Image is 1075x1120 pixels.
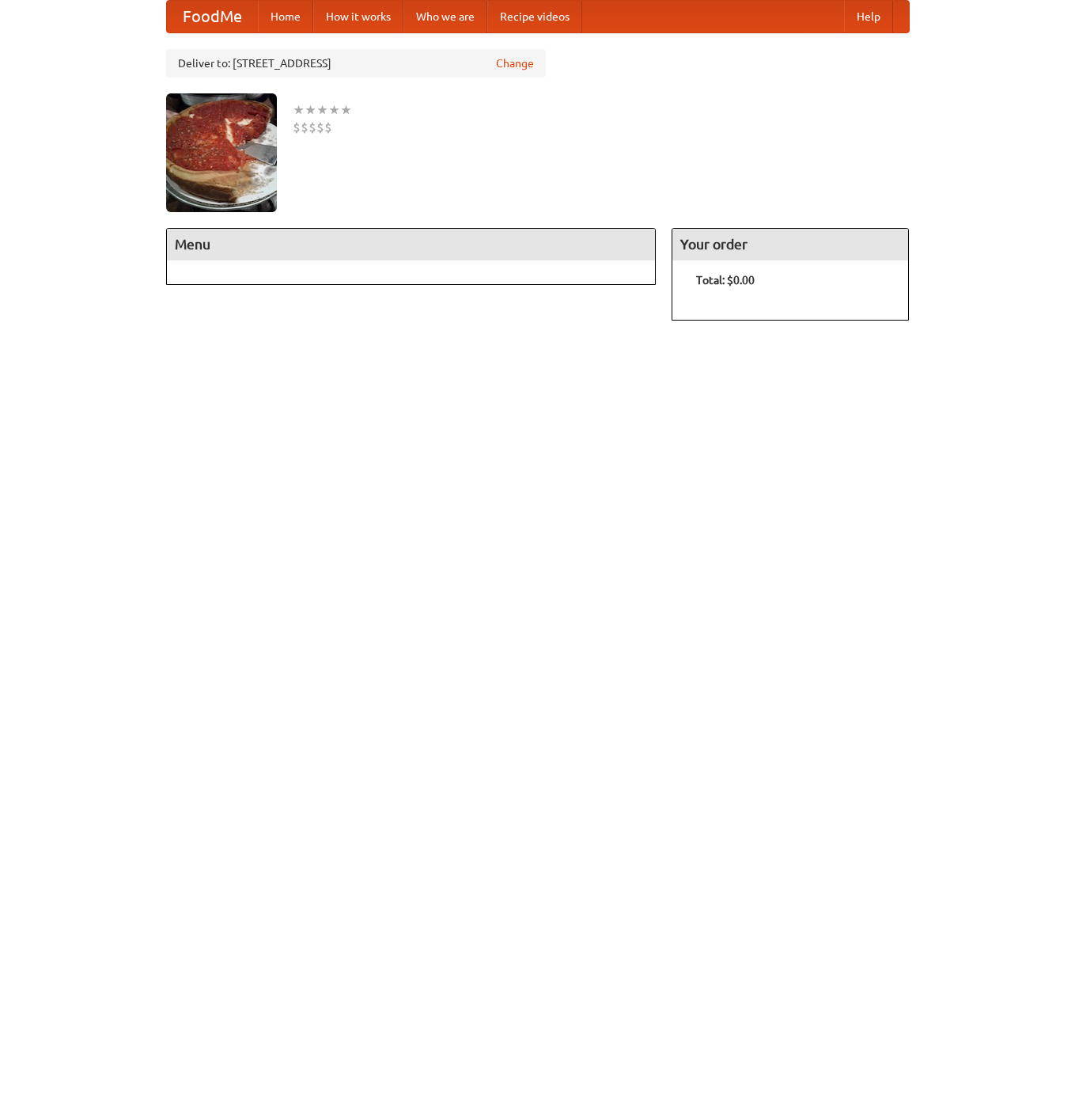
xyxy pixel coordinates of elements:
img: angular.jpg [166,93,277,212]
li: $ [301,119,308,136]
a: How it works [313,1,403,32]
a: Change [496,55,534,71]
li: ★ [305,101,316,119]
div: Deliver to: [STREET_ADDRESS] [166,49,546,78]
a: Who we are [403,1,487,32]
b: Total: $0.00 [696,274,755,287]
li: ★ [316,101,328,119]
li: $ [308,119,316,136]
li: $ [316,119,324,136]
a: Home [258,1,313,32]
a: Recipe videos [487,1,582,32]
li: $ [293,119,301,136]
li: $ [324,119,332,136]
h4: Your order [672,229,908,260]
a: Help [844,1,893,32]
a: FoodMe [167,1,258,32]
li: ★ [340,101,352,119]
li: ★ [293,101,305,119]
h4: Menu [167,229,656,260]
li: ★ [328,101,340,119]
